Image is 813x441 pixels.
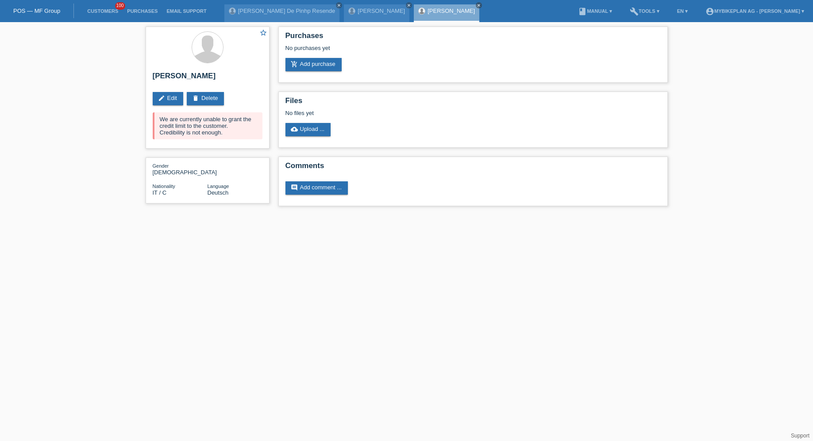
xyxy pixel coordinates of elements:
a: star_border [259,29,267,38]
h2: [PERSON_NAME] [153,72,262,85]
a: [PERSON_NAME] De Pinhp Resende [238,8,335,14]
a: EN ▾ [673,8,692,14]
i: build [630,7,639,16]
a: close [336,2,342,8]
div: We are currently unable to grant the credit limit to the customer. Credibility is not enough. [153,112,262,139]
div: No purchases yet [285,45,661,58]
a: Purchases [123,8,162,14]
i: account_circle [705,7,714,16]
i: close [477,3,481,8]
a: buildTools ▾ [625,8,664,14]
span: Nationality [153,184,175,189]
h2: Comments [285,161,661,175]
span: Italy / C / 13.06.1969 [153,189,167,196]
a: POS — MF Group [13,8,60,14]
span: 100 [115,2,126,10]
div: [DEMOGRAPHIC_DATA] [153,162,208,176]
i: add_shopping_cart [291,61,298,68]
i: close [337,3,341,8]
i: cloud_upload [291,126,298,133]
a: close [406,2,412,8]
a: close [476,2,482,8]
i: close [407,3,411,8]
i: star_border [259,29,267,37]
a: [PERSON_NAME] [358,8,405,14]
i: delete [192,95,199,102]
i: edit [158,95,165,102]
h2: Files [285,96,661,110]
a: editEdit [153,92,183,105]
a: cloud_uploadUpload ... [285,123,331,136]
a: Email Support [162,8,211,14]
span: Language [208,184,229,189]
a: Customers [83,8,123,14]
h2: Purchases [285,31,661,45]
i: book [578,7,587,16]
i: comment [291,184,298,191]
a: deleteDelete [187,92,224,105]
a: add_shopping_cartAdd purchase [285,58,342,71]
a: commentAdd comment ... [285,181,348,195]
div: No files yet [285,110,556,116]
a: account_circleMybikeplan AG - [PERSON_NAME] ▾ [701,8,809,14]
span: Deutsch [208,189,229,196]
a: bookManual ▾ [574,8,616,14]
span: Gender [153,163,169,169]
a: [PERSON_NAME] [428,8,475,14]
a: Support [791,433,809,439]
